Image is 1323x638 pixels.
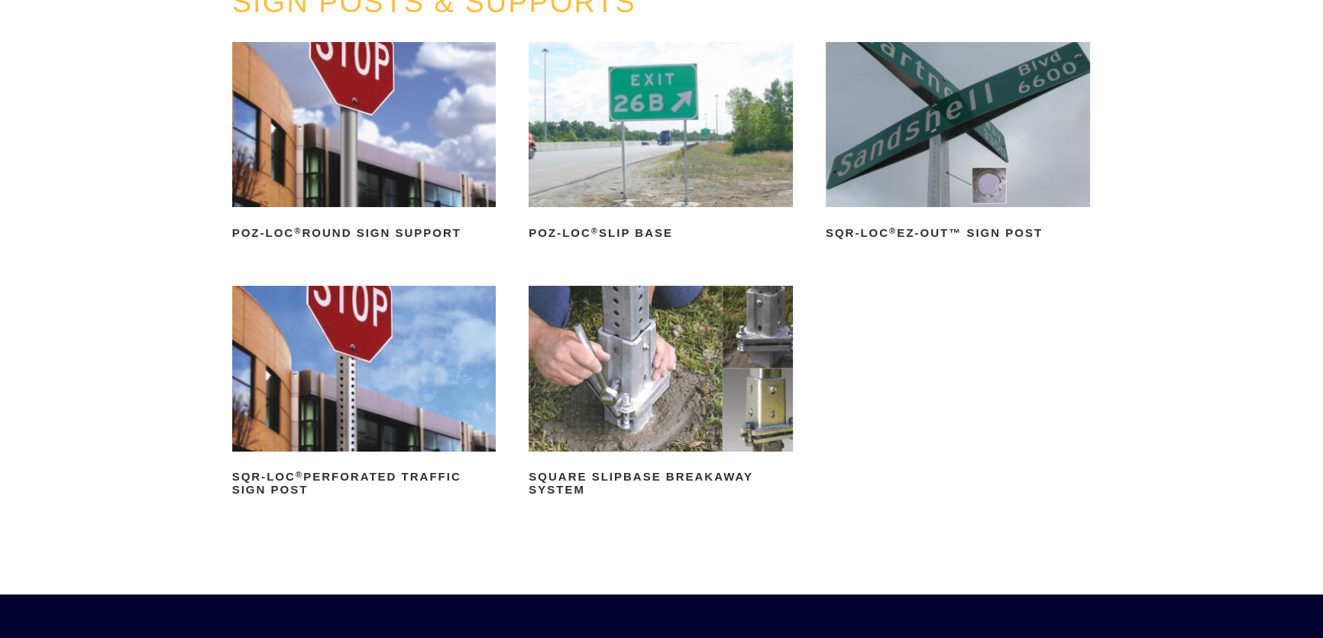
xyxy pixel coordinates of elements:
a: SQR-LOC®EZ-Out™ Sign Post [826,42,1090,245]
sup: ® [591,226,599,235]
sup: ® [889,226,897,235]
h2: POZ-LOC Slip Base [529,221,793,245]
h2: SQR-LOC Perforated Traffic Sign Post [232,465,497,502]
sup: ® [296,470,303,479]
a: Square Slipbase Breakaway System [529,286,793,501]
a: SQR-LOC®Perforated Traffic Sign Post [232,286,497,501]
h2: SQR-LOC EZ-Out™ Sign Post [826,221,1090,245]
h2: Square Slipbase Breakaway System [529,465,793,502]
sup: ® [294,226,302,235]
a: POZ-LOC®Slip Base [529,42,793,245]
a: POZ-LOC®Round Sign Support [232,42,497,245]
h2: POZ-LOC Round Sign Support [232,221,497,245]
